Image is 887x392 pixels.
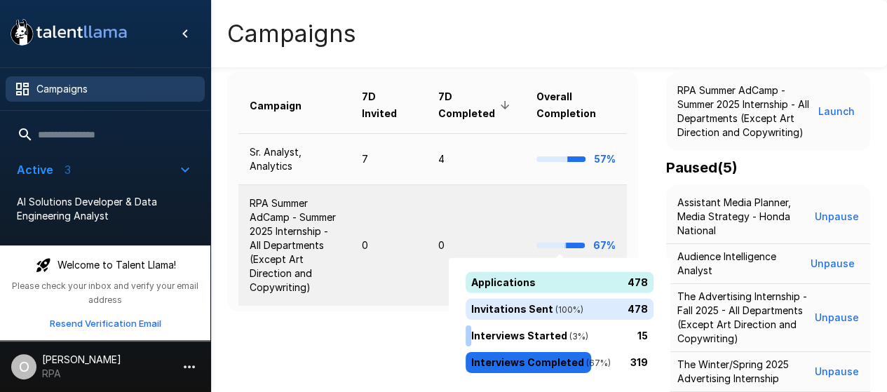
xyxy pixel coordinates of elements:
[438,88,513,122] span: 7D Completed
[553,304,583,315] span: ( 100 %)
[628,302,648,317] p: 478
[666,159,738,176] b: Paused ( 5 )
[594,153,616,165] b: 57%
[814,204,859,230] button: Unpause
[471,328,588,344] p: Interviews Started
[593,239,616,251] b: 67%
[238,133,350,184] td: Sr. Analyst, Analytics
[350,185,426,306] td: 0
[350,133,426,184] td: 7
[584,358,611,368] span: ( 67 %)
[677,83,814,140] p: RPA Summer AdCamp - Summer 2025 Internship - All Departments (Except Art Direction and Copywriting)
[630,355,648,370] p: 319
[677,290,814,346] p: The Advertising Internship - Fall 2025 - All Departments (Except Art Direction and Copywriting)
[471,355,611,370] p: Interviews Completed
[677,250,806,278] p: Audience Intelligence Analyst
[637,328,648,344] p: 15
[628,275,648,290] p: 478
[361,88,415,122] span: 7D Invited
[814,359,859,385] button: Unpause
[426,133,524,184] td: 4
[814,305,859,331] button: Unpause
[471,302,583,317] p: Invitations Sent
[471,275,536,290] p: Applications
[677,358,814,386] p: The Winter/Spring 2025 Advertising Internship
[806,251,859,277] button: Unpause
[250,97,320,114] span: Campaign
[814,99,859,125] button: Launch
[567,331,588,342] span: ( 3 %)
[227,19,356,48] h4: Campaigns
[426,185,524,306] td: 0
[238,185,350,306] td: RPA Summer AdCamp - Summer 2025 Internship - All Departments (Except Art Direction and Copywriting)
[677,196,814,238] p: Assistant Media Planner, Media Strategy - Honda National
[536,88,616,122] span: Overall Completion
